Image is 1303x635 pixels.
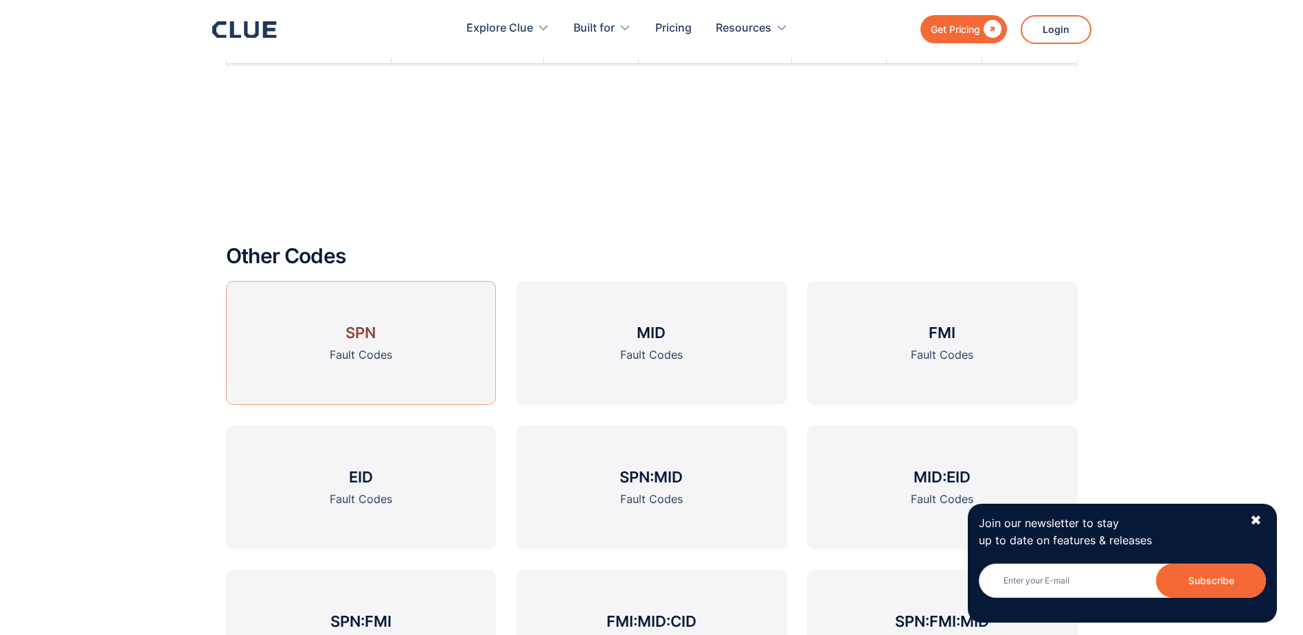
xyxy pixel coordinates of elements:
div: Fault Codes [620,491,683,508]
div: Fault Codes [330,346,392,364]
h3: MID [637,322,666,343]
div: Built for [574,7,631,50]
a: SPNFault Codes [226,281,496,405]
div: Fault Codes [911,491,973,508]
div: Resources [716,7,788,50]
h3: EID [349,467,373,487]
td: 13 [791,64,886,113]
div: Built for [574,7,615,50]
h3: SPN [345,322,376,343]
div: Fault Codes [911,346,973,364]
a: EIDFault Codes [226,425,496,549]
div: Fault Codes [330,491,392,508]
td: 6863 [544,64,639,113]
div: Get Pricing [931,21,980,38]
a: MIDFault Codes [517,281,786,405]
td: 317 [982,64,1077,113]
div:  [980,21,1001,38]
td: SPN:6863, FMI:13, MID:317 [226,64,391,113]
form: Newsletter [979,564,1266,612]
div: Explore Clue [466,7,533,50]
a: FMIFault Codes [807,281,1077,405]
a: MID:EIDFault Codes [807,425,1077,549]
h3: FMI [929,322,955,343]
h2: Other Codes [226,245,1078,267]
a: Pricing [655,7,692,50]
input: Enter your E-mail [979,564,1266,598]
input: Subscribe [1156,564,1266,598]
div: Resources [716,7,771,50]
h3: SPN:MID [620,467,683,487]
div: Fault Codes [620,346,683,364]
a: SPN:MIDFault Codes [517,425,786,549]
h3: MID:EID [914,467,971,487]
div: Explore Clue [466,7,549,50]
h3: FMI:MID:CID [607,611,696,632]
a: Get Pricing [920,15,1007,43]
td: Out of Calibration [886,64,982,113]
a: Login [1021,15,1091,44]
p: Join our newsletter to stay up to date on features & releases [979,515,1237,549]
h3: SPN:FMI:MID [895,611,989,632]
div: ✖ [1250,512,1262,529]
h3: SPN:FMI [330,611,392,632]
